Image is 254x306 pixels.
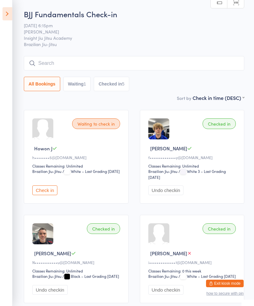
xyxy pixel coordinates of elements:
[148,285,184,295] button: Undo checkin
[63,77,91,91] button: Waiting1
[62,169,120,174] span: / White – Last Grading [DATE]
[34,145,52,152] span: Howon J
[24,9,244,19] h2: BJJ Fundamentals Check-in
[148,268,238,273] div: Classes Remaining: 0 this week
[32,260,122,265] div: N••••••••••••u@[DOMAIN_NAME]
[32,268,122,273] div: Classes Remaining: Unlimited
[148,185,184,195] button: Undo checkin
[148,260,238,265] div: i••••••••••••••1@[DOMAIN_NAME]
[62,273,119,279] span: / Black – Last Grading [DATE]
[32,169,61,174] div: Brazilian Jiu-Jitsu
[178,273,236,279] span: / White – Last Grading [DATE]
[84,81,86,86] div: 1
[24,29,235,35] span: [PERSON_NAME]
[24,35,235,41] span: Insight Jiu Jitsu Academy
[72,118,120,129] div: Waiting to check in
[32,285,68,295] button: Undo checkin
[24,77,60,91] button: All Bookings
[206,291,244,296] button: how to secure with pin
[148,118,169,139] img: image1724746533.png
[193,94,244,101] div: Check in time (DESC)
[32,185,57,195] button: Check in
[148,155,238,160] div: f••••••••••••••y@[DOMAIN_NAME]
[148,273,177,279] div: Brazilian Jiu-Jitsu
[94,77,129,91] button: Checked in5
[203,118,236,129] div: Checked in
[150,145,187,152] span: [PERSON_NAME]
[24,41,244,47] span: Brazilian Jiu-Jitsu
[24,56,244,70] input: Search
[32,273,61,279] div: Brazilian Jiu-Jitsu
[24,22,235,29] span: [DATE] 6:15pm
[177,95,191,101] label: Sort by
[203,223,236,234] div: Checked in
[32,223,53,244] img: image1722327214.png
[34,250,71,257] span: [PERSON_NAME]
[148,163,238,169] div: Classes Remaining: Unlimited
[32,155,122,160] div: h••••••••5@[DOMAIN_NAME]
[206,280,244,287] button: Exit kiosk mode
[148,169,177,174] div: Brazilian Jiu-Jitsu
[87,223,120,234] div: Checked in
[122,81,124,86] div: 5
[32,163,122,169] div: Classes Remaining: Unlimited
[150,250,187,257] span: [PERSON_NAME]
